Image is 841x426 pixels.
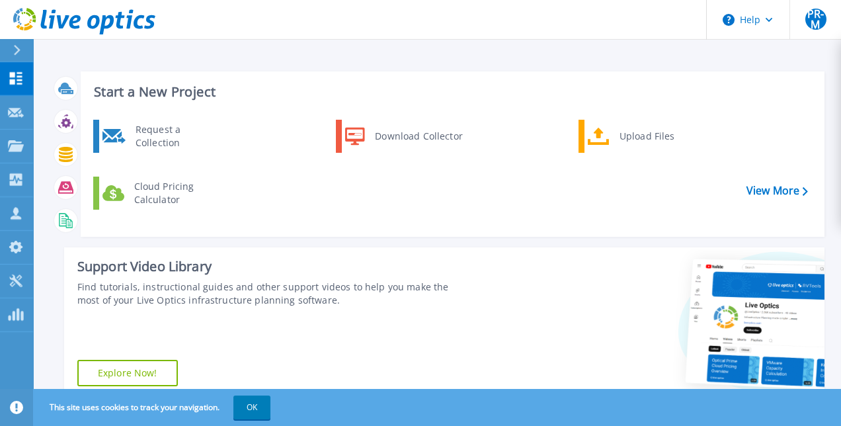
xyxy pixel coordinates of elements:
div: Upload Files [613,123,711,149]
span: This site uses cookies to track your navigation. [36,396,270,419]
div: Download Collector [368,123,468,149]
a: Download Collector [336,120,471,153]
a: Cloud Pricing Calculator [93,177,229,210]
div: Find tutorials, instructional guides and other support videos to help you make the most of your L... [77,280,473,307]
div: Support Video Library [77,258,473,275]
div: Cloud Pricing Calculator [128,180,225,206]
button: OK [233,396,270,419]
a: Upload Files [579,120,714,153]
h3: Start a New Project [94,85,807,99]
span: PR-M [805,9,826,30]
a: Explore Now! [77,360,178,386]
a: Request a Collection [93,120,229,153]
a: View More [746,185,808,197]
div: Request a Collection [129,123,225,149]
